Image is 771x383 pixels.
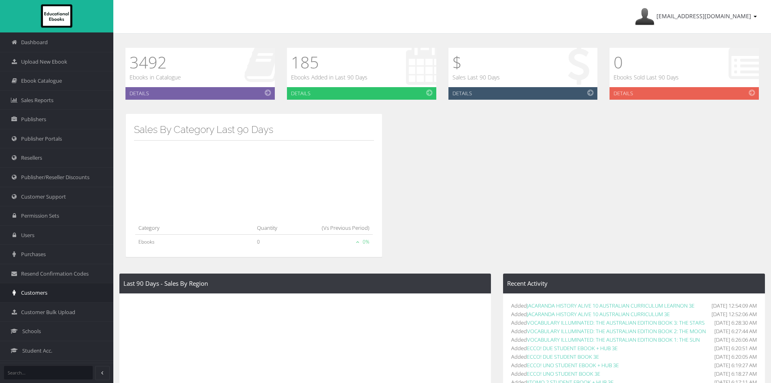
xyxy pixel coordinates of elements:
[21,77,62,85] span: Ebook Catalogue
[448,87,598,100] a: Details
[21,39,48,46] span: Dashboard
[527,344,618,352] a: ECCO! DUE STUDENT EBOOK + HUB 3E
[254,235,293,249] td: 0
[527,327,706,335] a: VOCABULARY ILLUMINATED: THE AUSTRALIAN EDITION BOOK 2: THE MOON
[714,361,757,370] span: [DATE] 6:19:27 AM
[714,353,757,361] span: [DATE] 6:20:05 AM
[712,310,757,319] span: [DATE] 12:52:06 AM
[287,87,436,100] a: Details
[527,353,599,360] a: ECCO! DUE STUDENT BOOK 3E
[527,319,705,326] a: VOCABULARY ILLUMINATED: THE AUSTRALIAN EDITION BOOK 3: THE STARS
[130,52,181,73] h1: 3492
[134,124,374,135] h3: Sales By Category Last 90 Days
[635,7,654,26] img: Avatar
[21,231,34,239] span: Users
[614,73,679,82] p: Ebooks Sold Last 90 Days
[21,116,46,123] span: Publishers
[511,319,757,327] li: Added
[21,173,89,181] span: Publisher/Reseller Discounts
[254,220,293,235] th: Quantity
[511,310,757,319] li: Added
[22,327,41,335] span: Schools
[452,52,500,73] h1: $
[123,280,487,287] h4: Last 90 Days - Sales By Region
[21,289,47,297] span: Customers
[291,52,367,73] h1: 185
[511,327,757,336] li: Added
[21,270,89,278] span: Resend Confirmation Codes
[511,302,757,310] li: Added
[714,319,757,327] span: [DATE] 6:28:30 AM
[21,308,75,316] span: Customer Bulk Upload
[511,336,757,344] li: Added
[4,366,93,379] input: Search...
[135,235,254,249] td: Ebooks
[610,87,759,100] a: Details
[527,362,619,369] a: ECCO! UNO STUDENT EBOOK + HUB 3E
[293,220,373,235] th: (Vs Previous Period)
[714,344,757,353] span: [DATE] 6:20:51 AM
[511,353,757,361] li: Added
[511,344,757,353] li: Added
[291,73,367,82] p: Ebooks Added in Last 90 Days
[21,154,42,162] span: Resellers
[527,370,600,377] a: ECCO! UNO STUDENT BOOK 3E
[712,302,757,310] span: [DATE] 12:54:09 AM
[614,52,679,73] h1: 0
[21,58,67,66] span: Upload New Ebook
[527,310,670,318] a: JACARANDA HISTORY ALIVE 10 AUSTRALIAN CURRICULUM 3E
[714,370,757,378] span: [DATE] 6:18:27 AM
[656,12,751,20] span: [EMAIL_ADDRESS][DOMAIN_NAME]
[511,370,757,378] li: Added
[452,73,500,82] p: Sales Last 90 Days
[21,250,46,258] span: Purchases
[135,220,254,235] th: Category
[21,212,59,220] span: Permission Sets
[125,87,275,100] a: Details
[527,336,700,343] a: VOCABULARY ILLUMINATED: THE AUSTRALIAN EDITION BOOK 1: THE SUN
[511,361,757,370] li: Added
[714,336,757,344] span: [DATE] 6:26:06 AM
[21,96,53,104] span: Sales Reports
[527,302,695,309] a: JACARANDA HISTORY ALIVE 10 AUSTRALIAN CURRICULUM LEARNON 3E
[714,327,757,336] span: [DATE] 6:27:44 AM
[293,235,373,249] td: 0%
[507,280,761,287] h4: Recent Activity
[21,193,66,201] span: Customer Support
[22,347,52,355] span: Student Acc.
[130,73,181,82] p: Ebooks in Catalogue
[21,135,62,143] span: Publisher Portals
